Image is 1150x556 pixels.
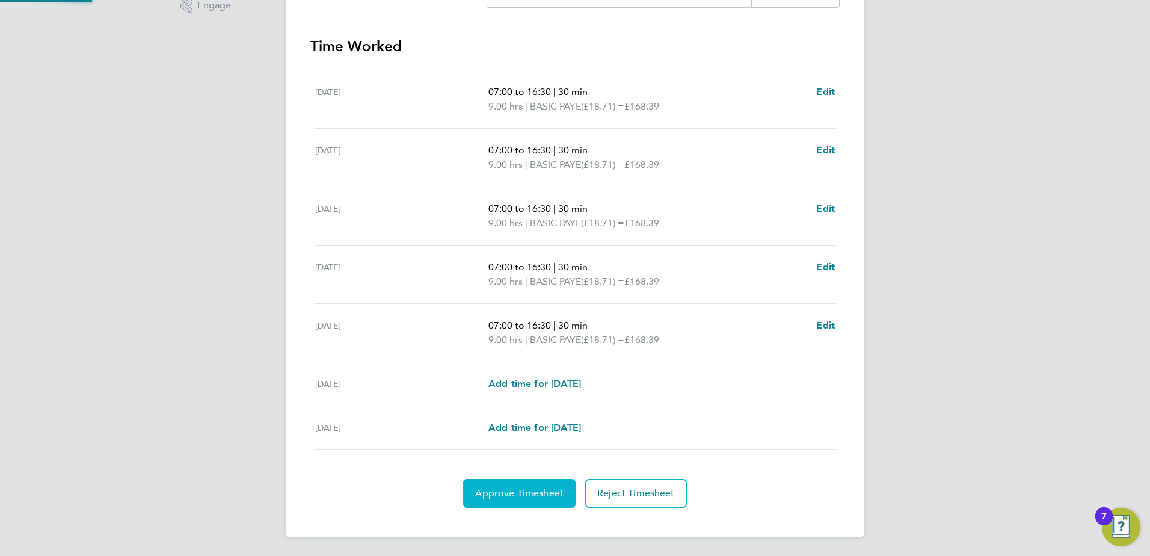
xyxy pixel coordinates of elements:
span: (£18.71) = [581,100,624,112]
div: [DATE] [315,85,488,114]
span: 07:00 to 16:30 [488,261,551,273]
span: (£18.71) = [581,276,624,287]
span: | [553,261,556,273]
a: Edit [816,85,835,99]
span: £168.39 [624,334,659,345]
span: 07:00 to 16:30 [488,320,551,331]
a: Edit [816,260,835,274]
button: Approve Timesheet [463,479,576,508]
span: | [525,100,527,112]
span: 07:00 to 16:30 [488,86,551,97]
button: Reject Timesheet [585,479,687,508]
span: Engage [197,1,231,11]
span: | [553,203,556,214]
div: [DATE] [315,143,488,172]
span: Edit [816,320,835,331]
h3: Time Worked [310,37,840,56]
span: | [553,144,556,156]
div: [DATE] [315,377,488,391]
span: 9.00 hrs [488,159,523,170]
button: Open Resource Center, 7 new notifications [1102,508,1140,546]
span: 9.00 hrs [488,217,523,229]
div: [DATE] [315,421,488,435]
span: 30 min [558,203,588,214]
span: 30 min [558,144,588,156]
span: BASIC PAYE [530,158,581,172]
div: [DATE] [315,318,488,347]
span: 07:00 to 16:30 [488,144,551,156]
span: 9.00 hrs [488,334,523,345]
span: | [525,334,527,345]
div: [DATE] [315,202,488,230]
span: Add time for [DATE] [488,378,581,389]
span: Approve Timesheet [475,487,564,499]
span: | [525,159,527,170]
a: Edit [816,143,835,158]
span: Edit [816,261,835,273]
span: Edit [816,86,835,97]
span: £168.39 [624,217,659,229]
span: 9.00 hrs [488,100,523,112]
span: Edit [816,203,835,214]
a: Add time for [DATE] [488,421,581,435]
a: Add time for [DATE] [488,377,581,391]
span: 9.00 hrs [488,276,523,287]
span: £168.39 [624,276,659,287]
span: BASIC PAYE [530,274,581,289]
span: 07:00 to 16:30 [488,203,551,214]
span: BASIC PAYE [530,216,581,230]
span: | [553,320,556,331]
span: BASIC PAYE [530,333,581,347]
div: [DATE] [315,260,488,289]
span: | [525,217,527,229]
span: (£18.71) = [581,159,624,170]
span: 30 min [558,320,588,331]
span: | [553,86,556,97]
a: Edit [816,202,835,216]
span: Add time for [DATE] [488,422,581,433]
span: £168.39 [624,159,659,170]
span: (£18.71) = [581,334,624,345]
span: BASIC PAYE [530,99,581,114]
span: 30 min [558,86,588,97]
span: Edit [816,144,835,156]
span: | [525,276,527,287]
span: £168.39 [624,100,659,112]
a: Edit [816,318,835,333]
span: 30 min [558,261,588,273]
div: 7 [1101,516,1107,532]
span: Reject Timesheet [597,487,675,499]
span: (£18.71) = [581,217,624,229]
